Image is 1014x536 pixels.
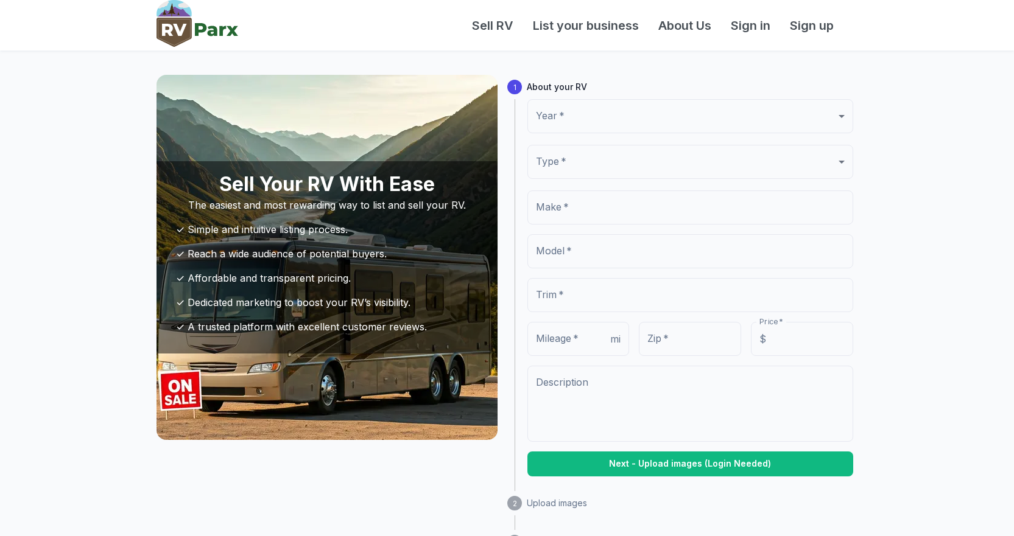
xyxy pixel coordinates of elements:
[462,16,523,35] a: Sell RV
[166,198,488,212] p: The easiest and most rewarding way to list and sell your RV.
[166,217,488,242] li: ✓ Simple and intuitive listing process.
[166,266,488,290] li: ✓ Affordable and transparent pricing.
[610,332,621,346] p: mi
[513,83,516,92] text: 1
[166,242,488,266] li: ✓ Reach a wide audience of potential buyers.
[649,16,721,35] a: About Us
[512,498,516,507] text: 2
[527,496,858,510] span: Upload images
[166,171,488,198] h4: Sell Your RV With Ease
[523,16,649,35] a: List your business
[759,316,783,327] label: Price
[166,290,488,315] li: ✓ Dedicated marketing to boost your RV’s visibility.
[166,315,488,339] li: ✓ A trusted platform with excellent customer reviews.
[780,16,843,35] a: Sign up
[721,16,780,35] a: Sign in
[527,80,858,94] span: About your RV
[527,451,853,476] button: Next - Upload images (Login Needed)
[759,332,766,346] p: $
